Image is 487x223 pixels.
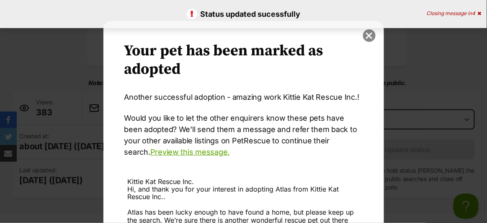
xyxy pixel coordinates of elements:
[427,10,482,16] div: Closing message in
[150,148,230,156] a: Preview this message.
[8,8,479,20] p: Status updated sucessfully
[124,42,363,79] h2: Your pet has been marked as adopted
[472,10,476,16] span: 4
[363,29,376,42] button: close
[128,177,194,186] span: Kittie Kat Rescue Inc.
[124,112,363,158] p: Would you like to let the other enquirers know these pets have been adopted? We’ll send them a me...
[124,91,363,103] p: Another successful adoption - amazing work Kittie Kat Rescue Inc.!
